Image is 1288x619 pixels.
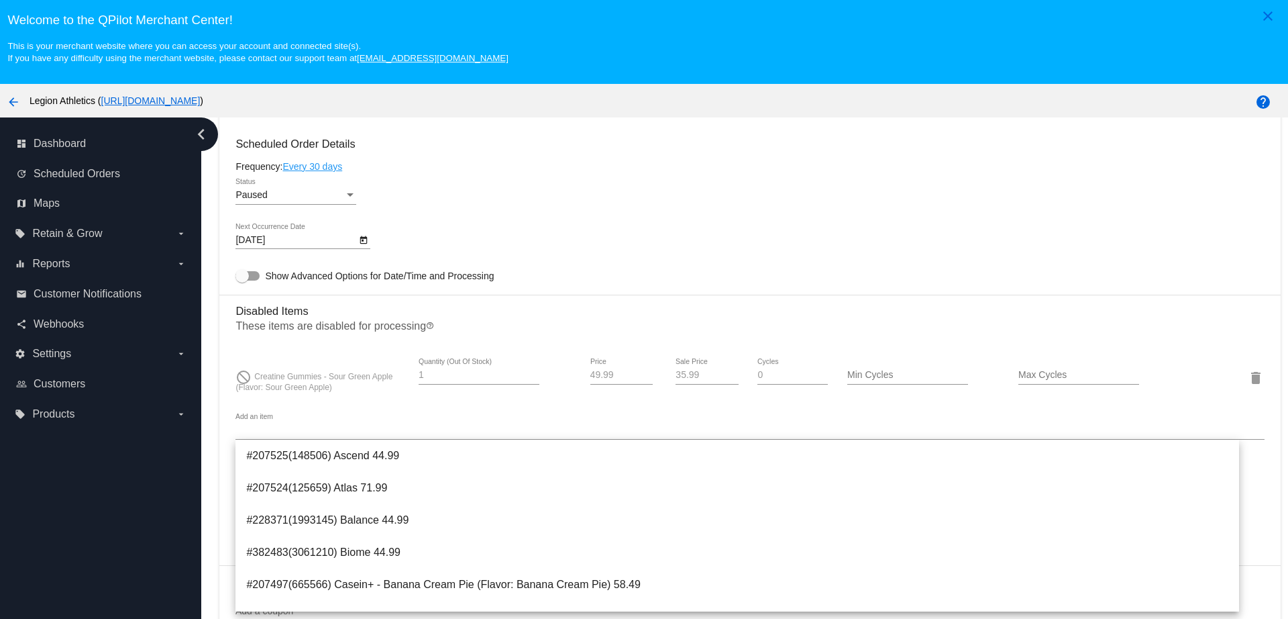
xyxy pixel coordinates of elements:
[426,322,434,338] mat-icon: help_outline
[246,569,1228,601] span: #207497(665566) Casein+ - Banana Cream Pie (Flavor: Banana Cream Pie) 58.49
[34,168,120,180] span: Scheduled Orders
[101,95,201,106] a: [URL][DOMAIN_NAME]
[847,370,968,381] input: Min Cycles
[34,138,86,150] span: Dashboard
[1018,370,1139,381] input: Max Cycles
[419,370,539,381] input: Quantity (Out Of Stock)
[16,169,27,179] i: update
[5,94,21,110] mat-icon: arrow_back
[235,372,392,392] span: Creatine Gummies - Sour Green Apple (Flavor: Sour Green Apple)
[1260,8,1276,24] mat-icon: close
[1255,94,1271,110] mat-icon: help
[176,409,186,420] i: arrow_drop_down
[32,258,70,270] span: Reports
[15,228,25,239] i: local_offer
[15,409,25,420] i: local_offer
[34,197,60,209] span: Maps
[176,228,186,239] i: arrow_drop_down
[590,370,653,381] input: Price
[16,138,27,149] i: dashboard
[176,258,186,269] i: arrow_drop_down
[16,314,186,335] a: share Webhooks
[16,198,27,209] i: map
[32,228,102,240] span: Retain & Grow
[32,348,71,360] span: Settings
[282,161,342,172] a: Every 30 days
[235,190,356,201] mat-select: Status
[265,269,494,283] span: Show Advanced Options for Date/Time and Processing
[235,235,356,246] input: Next Occurrence Date
[15,258,25,269] i: equalizer
[235,138,1264,150] h3: Scheduled Order Details
[356,232,370,246] button: Open calendar
[34,318,84,330] span: Webhooks
[16,289,27,299] i: email
[34,288,142,300] span: Customer Notifications
[757,370,828,381] input: Cycles
[357,53,508,63] a: [EMAIL_ADDRESS][DOMAIN_NAME]
[246,440,1228,472] span: #207525(148506) Ascend 44.99
[30,95,203,106] span: Legion Athletics ( )
[235,606,1264,617] input: Add a coupon
[16,319,27,330] i: share
[235,295,1264,318] h3: Disabled Items
[1248,370,1264,386] mat-icon: delete
[15,348,25,359] i: settings
[235,161,1264,172] div: Frequency:
[16,133,186,154] a: dashboard Dashboard
[16,373,186,395] a: people_outline Customers
[7,13,1280,28] h3: Welcome to the QPilot Merchant Center!
[16,163,186,185] a: update Scheduled Orders
[16,379,27,389] i: people_outline
[235,369,252,385] mat-icon: do_not_disturb
[235,320,1264,338] p: These items are disabled for processing
[235,425,1264,436] input: Add an item
[191,124,212,145] i: chevron_left
[16,193,186,214] a: map Maps
[246,536,1228,569] span: #382483(3061210) Biome 44.99
[676,370,738,381] input: Sale Price
[176,348,186,359] i: arrow_drop_down
[235,189,267,200] span: Paused
[7,41,508,63] small: This is your merchant website where you can access your account and connected site(s). If you hav...
[246,472,1228,504] span: #207524(125659) Atlas 71.99
[16,283,186,305] a: email Customer Notifications
[34,378,85,390] span: Customers
[246,504,1228,536] span: #228371(1993145) Balance 44.99
[32,408,74,420] span: Products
